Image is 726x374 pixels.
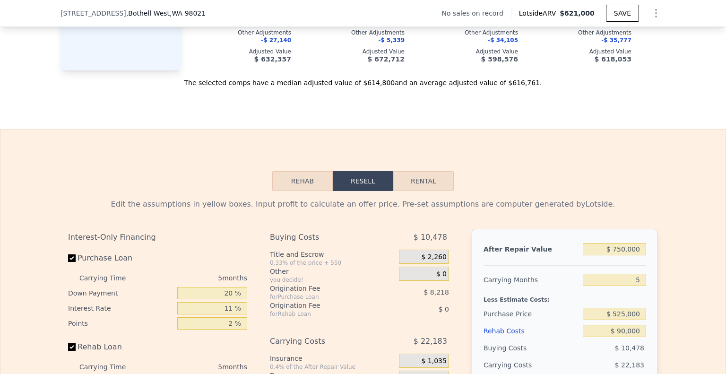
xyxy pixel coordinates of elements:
[270,284,375,293] div: Origination Fee
[615,361,644,369] span: $ 22,183
[68,286,173,301] div: Down Payment
[68,339,173,356] label: Rehab Loan
[270,333,375,350] div: Carrying Costs
[60,9,126,18] span: [STREET_ADDRESS]
[442,9,511,18] div: No sales on record
[306,29,405,36] div: Other Adjustments
[68,316,173,331] div: Points
[560,9,595,17] span: $621,000
[421,253,446,261] span: $ 2,260
[368,55,405,63] span: $ 672,712
[272,171,333,191] button: Rehab
[647,4,665,23] button: Show Options
[270,293,375,301] div: for Purchase Loan
[484,357,543,374] div: Carrying Costs
[270,354,395,363] div: Insurance
[606,5,639,22] button: SAVE
[414,229,447,246] span: $ 10,478
[423,288,449,296] span: $ 8,218
[379,37,405,43] span: -$ 5,339
[270,259,395,267] div: 0.33% of the price + 550
[484,241,579,258] div: After Repair Value
[68,301,173,316] div: Interest Rate
[68,254,76,262] input: Purchase Loan
[170,9,206,17] span: , WA 98021
[270,229,375,246] div: Buying Costs
[439,305,449,313] span: $ 0
[261,37,291,43] span: -$ 27,140
[68,229,247,246] div: Interest-Only Financing
[421,357,446,365] span: $ 1,035
[484,271,579,288] div: Carrying Months
[270,310,375,318] div: for Rehab Loan
[193,29,291,36] div: Other Adjustments
[306,48,405,55] div: Adjusted Value
[414,333,447,350] span: $ 22,183
[533,29,631,36] div: Other Adjustments
[393,171,454,191] button: Rental
[595,55,631,63] span: $ 618,053
[436,270,447,278] span: $ 0
[68,250,173,267] label: Purchase Loan
[601,37,631,43] span: -$ 35,777
[519,9,560,18] span: Lotside ARV
[126,9,206,18] span: , Bothell West
[484,305,579,322] div: Purchase Price
[615,344,644,352] span: $ 10,478
[484,288,646,305] div: Less Estimate Costs:
[481,55,518,63] span: $ 598,576
[484,339,579,357] div: Buying Costs
[68,199,658,210] div: Edit the assumptions in yellow boxes. Input profit to calculate an offer price. Pre-set assumptio...
[270,301,375,310] div: Origination Fee
[193,48,291,55] div: Adjusted Value
[488,37,518,43] span: -$ 34,105
[484,322,579,339] div: Rehab Costs
[270,363,395,371] div: 0.4% of the After Repair Value
[68,343,76,351] input: Rehab Loan
[145,270,247,286] div: 5 months
[333,171,393,191] button: Resell
[79,270,141,286] div: Carrying Time
[60,70,665,87] div: The selected comps have a median adjusted value of $614,800 and an average adjusted value of $616...
[533,48,631,55] div: Adjusted Value
[420,48,518,55] div: Adjusted Value
[254,55,291,63] span: $ 632,357
[270,250,395,259] div: Title and Escrow
[420,29,518,36] div: Other Adjustments
[270,267,395,276] div: Other
[270,276,395,284] div: you decide!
